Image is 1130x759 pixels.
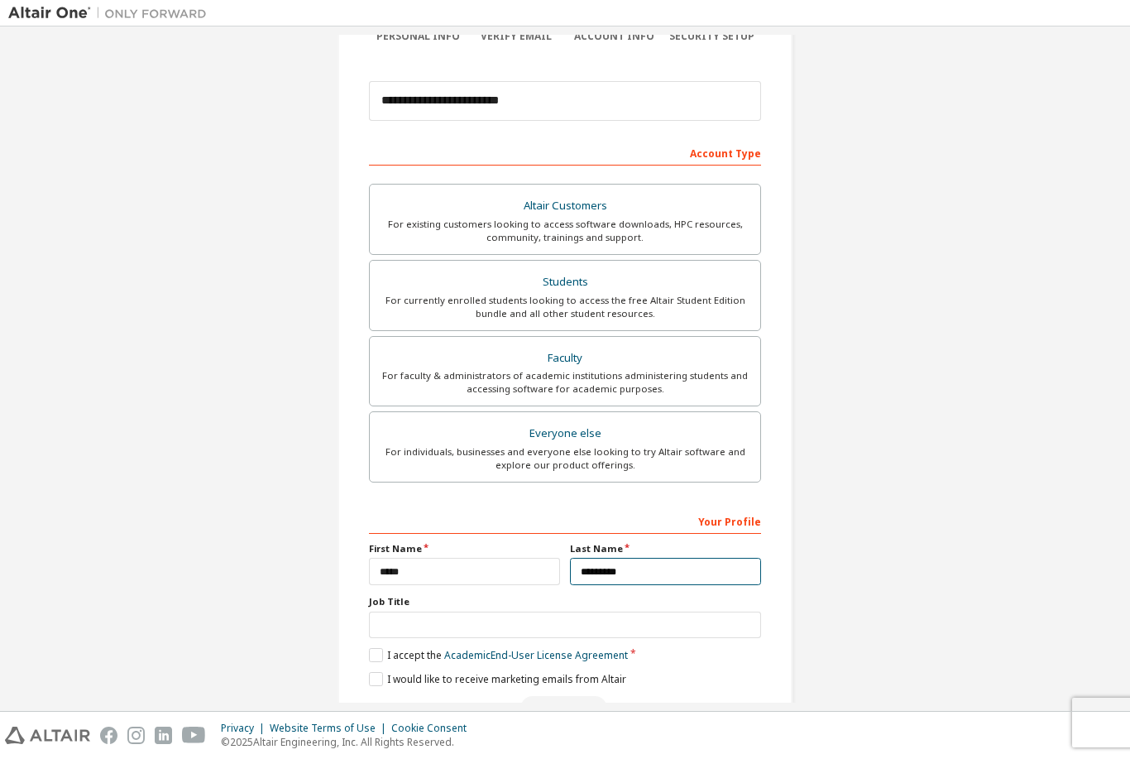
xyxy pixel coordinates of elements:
[221,722,270,735] div: Privacy
[663,30,762,43] div: Security Setup
[369,672,626,686] label: I would like to receive marketing emails from Altair
[380,271,750,294] div: Students
[8,5,215,22] img: Altair One
[380,195,750,218] div: Altair Customers
[5,727,90,744] img: altair_logo.svg
[369,507,761,534] div: Your Profile
[155,727,172,744] img: linkedin.svg
[380,422,750,445] div: Everyone else
[380,218,750,244] div: For existing customers looking to access software downloads, HPC resources, community, trainings ...
[369,696,761,721] div: Read and acccept EULA to continue
[369,139,761,166] div: Account Type
[570,542,761,555] label: Last Name
[380,369,750,396] div: For faculty & administrators of academic institutions administering students and accessing softwa...
[270,722,391,735] div: Website Terms of Use
[127,727,145,744] img: instagram.svg
[467,30,566,43] div: Verify Email
[369,542,560,555] label: First Name
[100,727,117,744] img: facebook.svg
[380,347,750,370] div: Faculty
[565,30,663,43] div: Account Info
[380,294,750,320] div: For currently enrolled students looking to access the free Altair Student Edition bundle and all ...
[369,595,761,608] label: Job Title
[221,735,476,749] p: © 2025 Altair Engineering, Inc. All Rights Reserved.
[380,445,750,472] div: For individuals, businesses and everyone else looking to try Altair software and explore our prod...
[444,648,628,662] a: Academic End-User License Agreement
[391,722,476,735] div: Cookie Consent
[182,727,206,744] img: youtube.svg
[369,30,467,43] div: Personal Info
[369,648,628,662] label: I accept the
